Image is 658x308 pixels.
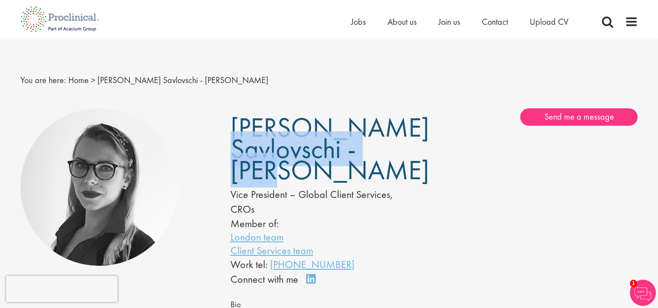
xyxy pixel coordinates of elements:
[230,217,279,230] label: Member of:
[97,74,268,86] span: [PERSON_NAME] Savlovschi - [PERSON_NAME]
[630,280,637,287] span: 1
[230,230,284,244] a: London team
[91,74,95,86] span: >
[230,187,408,217] div: Vice President – Global Client Services, CROs
[68,74,89,86] a: breadcrumb link
[351,16,366,27] a: Jobs
[230,244,313,257] a: Client Services team
[270,258,354,271] a: [PHONE_NUMBER]
[387,16,417,27] a: About us
[520,108,638,126] a: Send me a message
[230,110,429,187] span: [PERSON_NAME] Savlovschi - [PERSON_NAME]
[230,258,267,271] span: Work tel:
[482,16,508,27] a: Contact
[438,16,460,27] a: Join us
[20,108,178,266] img: Theodora Savlovschi - Wicks
[530,16,568,27] a: Upload CV
[6,276,117,302] iframe: reCAPTCHA
[630,280,656,306] img: Chatbot
[20,74,66,86] span: You are here:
